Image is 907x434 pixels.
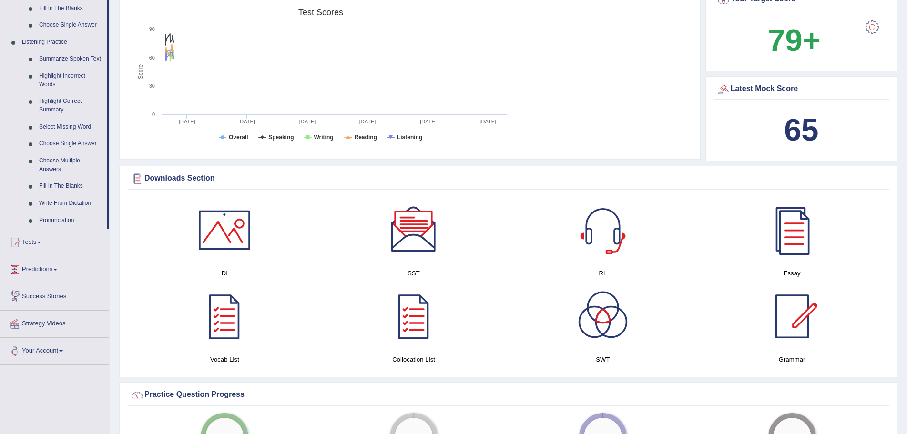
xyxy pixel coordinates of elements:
[238,119,255,124] tspan: [DATE]
[135,354,315,364] h4: Vocab List
[324,268,504,278] h4: SST
[35,152,107,178] a: Choose Multiple Answers
[35,68,107,93] a: Highlight Incorrect Words
[768,23,820,58] b: 79+
[35,178,107,195] a: Fill In The Blanks
[179,119,195,124] tspan: [DATE]
[152,111,155,117] text: 0
[299,119,316,124] tspan: [DATE]
[149,83,155,89] text: 30
[35,135,107,152] a: Choose Single Answer
[35,93,107,118] a: Highlight Correct Summary
[137,64,144,80] tspan: Score
[0,311,109,334] a: Strategy Videos
[229,134,248,141] tspan: Overall
[702,354,882,364] h4: Grammar
[35,17,107,34] a: Choose Single Answer
[420,119,437,124] tspan: [DATE]
[479,119,496,124] tspan: [DATE]
[35,119,107,136] a: Select Missing Word
[0,283,109,307] a: Success Stories
[268,134,294,141] tspan: Speaking
[35,50,107,68] a: Summarize Spoken Text
[18,34,107,51] a: Listening Practice
[0,229,109,253] a: Tests
[35,212,107,229] a: Pronunciation
[513,354,693,364] h4: SWT
[397,134,422,141] tspan: Listening
[716,82,887,96] div: Latest Mock Score
[35,195,107,212] a: Write From Dictation
[130,388,887,402] div: Practice Question Progress
[149,55,155,61] text: 60
[149,26,155,32] text: 90
[130,172,887,186] div: Downloads Section
[0,338,109,362] a: Your Account
[298,8,343,17] tspan: Test scores
[359,119,376,124] tspan: [DATE]
[314,134,333,141] tspan: Writing
[784,112,818,147] b: 65
[702,268,882,278] h4: Essay
[135,268,315,278] h4: DI
[0,256,109,280] a: Predictions
[324,354,504,364] h4: Collocation List
[355,134,377,141] tspan: Reading
[513,268,693,278] h4: RL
